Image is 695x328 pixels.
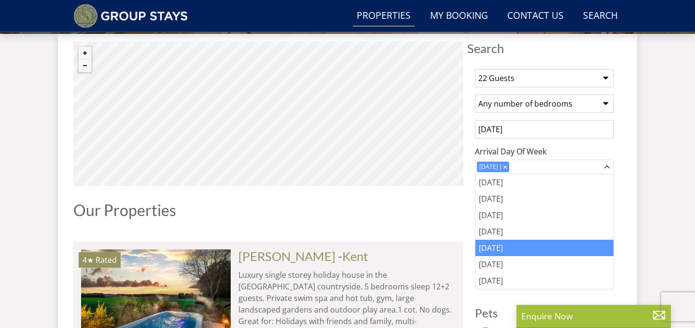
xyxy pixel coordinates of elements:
div: [DATE] [475,207,613,223]
p: Enquire Now [521,310,666,322]
div: [DATE] [475,273,613,289]
div: [DATE] [475,223,613,240]
span: Rated [96,255,117,265]
a: Contact Us [503,5,568,27]
a: Properties [353,5,415,27]
div: [DATE] [475,240,613,256]
div: Combobox [475,160,614,174]
div: [DATE] [477,163,500,171]
a: Kent [342,249,368,263]
input: Arrival Date [475,120,614,138]
a: My Booking [426,5,492,27]
h1: Our Properties [73,202,463,219]
a: Search [579,5,622,27]
div: [DATE] [475,174,613,191]
span: - [338,249,368,263]
div: [DATE] [475,256,613,273]
button: Zoom in [79,47,91,59]
img: Group Stays [73,4,188,28]
label: Arrival Day Of Week [475,146,614,157]
canvas: Map [73,41,463,186]
button: Zoom out [79,59,91,72]
span: BELLUS has a 4 star rating under the Quality in Tourism Scheme [83,255,94,265]
span: Search [467,41,622,55]
h3: Pets [475,307,614,319]
a: [PERSON_NAME] [238,249,335,263]
div: [DATE] [475,191,613,207]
